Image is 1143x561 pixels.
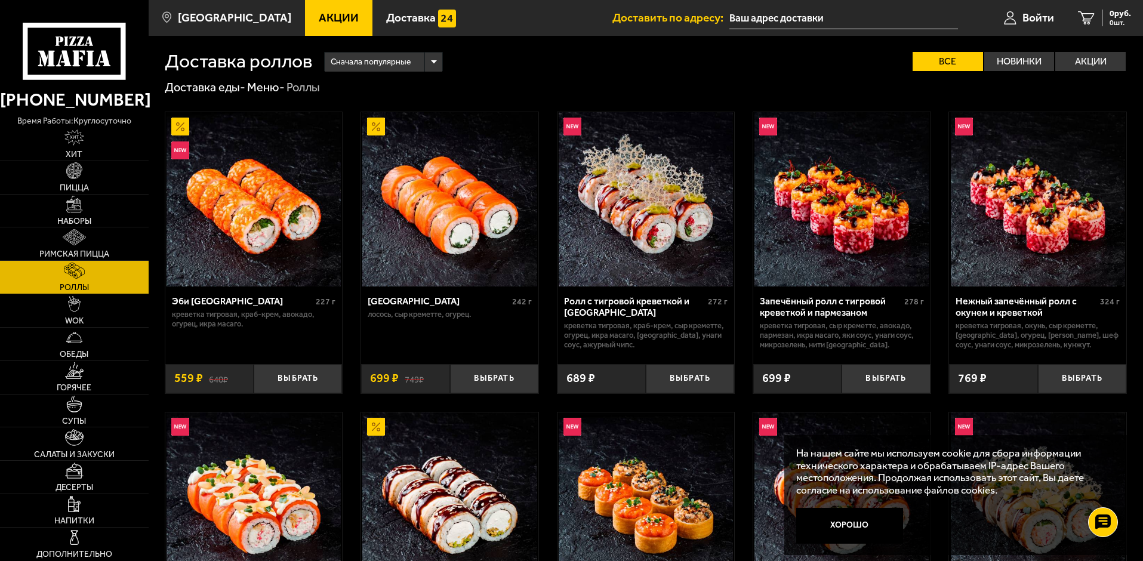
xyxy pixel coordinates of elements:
[66,150,82,159] span: Хит
[57,384,91,392] span: Горячее
[319,12,359,23] span: Акции
[1055,52,1126,71] label: Акции
[362,112,537,286] img: Филадельфия
[34,451,115,459] span: Салаты и закуски
[368,310,532,319] p: лосось, Сыр креметте, огурец.
[1100,297,1120,307] span: 324 г
[1110,19,1131,26] span: 0 шт.
[56,483,93,492] span: Десерты
[796,508,904,544] button: Хорошо
[367,118,385,135] img: Акционный
[367,418,385,436] img: Акционный
[167,112,341,286] img: Эби Калифорния
[759,418,777,436] img: Новинка
[60,184,89,192] span: Пицца
[955,118,973,135] img: Новинка
[563,418,581,436] img: Новинка
[172,310,336,329] p: креветка тигровая, краб-крем, авокадо, огурец, икра масаго.
[564,295,705,318] div: Ролл с тигровой креветкой и [GEOGRAPHIC_DATA]
[386,12,436,23] span: Доставка
[563,118,581,135] img: Новинка
[646,364,734,393] button: Выбрать
[165,80,245,94] a: Доставка еды-
[171,418,189,436] img: Новинка
[316,297,335,307] span: 227 г
[564,321,728,350] p: креветка тигровая, краб-крем, Сыр креметте, огурец, икра масаго, [GEOGRAPHIC_DATA], унаги соус, а...
[559,112,733,286] img: Ролл с тигровой креветкой и Гуакамоле
[450,364,538,393] button: Выбрать
[361,112,538,286] a: АкционныйФиладельфия
[759,118,777,135] img: Новинка
[54,517,94,525] span: Напитки
[60,283,89,292] span: Роллы
[557,112,735,286] a: НовинкаРолл с тигровой креветкой и Гуакамоле
[165,112,343,286] a: АкционныйНовинкаЭби Калифорния
[958,372,987,384] span: 769 ₽
[754,112,929,286] img: Запечённый ролл с тигровой креветкой и пармезаном
[951,112,1125,286] img: Нежный запечённый ролл с окунем и креветкой
[39,250,109,258] span: Римская пицца
[286,80,320,95] div: Роллы
[172,295,313,307] div: Эби [GEOGRAPHIC_DATA]
[956,321,1120,350] p: креветка тигровая, окунь, Сыр креметте, [GEOGRAPHIC_DATA], огурец, [PERSON_NAME], шеф соус, унаги...
[1038,364,1126,393] button: Выбрать
[174,372,203,384] span: 559 ₽
[165,52,312,71] h1: Доставка роллов
[904,297,924,307] span: 278 г
[760,321,924,350] p: креветка тигровая, Сыр креметте, авокадо, пармезан, икра масаго, яки соус, унаги соус, микрозелен...
[65,317,84,325] span: WOK
[57,217,91,226] span: Наборы
[370,372,399,384] span: 699 ₽
[62,417,86,426] span: Супы
[708,297,728,307] span: 272 г
[171,118,189,135] img: Акционный
[209,372,228,384] s: 640 ₽
[171,141,189,159] img: Новинка
[566,372,595,384] span: 689 ₽
[984,52,1055,71] label: Новинки
[331,51,411,73] span: Сначала популярные
[955,418,973,436] img: Новинка
[254,364,342,393] button: Выбрать
[405,372,424,384] s: 749 ₽
[762,372,791,384] span: 699 ₽
[1110,10,1131,18] span: 0 руб.
[729,7,958,29] input: Ваш адрес доставки
[36,550,112,559] span: Дополнительно
[913,52,983,71] label: Все
[760,295,901,318] div: Запечённый ролл с тигровой креветкой и пармезаном
[1022,12,1054,23] span: Войти
[842,364,930,393] button: Выбрать
[438,10,456,27] img: 15daf4d41897b9f0e9f617042186c801.svg
[753,112,931,286] a: НовинкаЗапечённый ролл с тигровой креветкой и пармезаном
[60,350,88,359] span: Обеды
[796,447,1108,497] p: На нашем сайте мы используем cookie для сбора информации технического характера и обрабатываем IP...
[247,80,285,94] a: Меню-
[512,297,532,307] span: 242 г
[956,295,1097,318] div: Нежный запечённый ролл с окунем и креветкой
[178,12,291,23] span: [GEOGRAPHIC_DATA]
[612,12,729,23] span: Доставить по адресу:
[368,295,509,307] div: [GEOGRAPHIC_DATA]
[949,112,1126,286] a: НовинкаНежный запечённый ролл с окунем и креветкой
